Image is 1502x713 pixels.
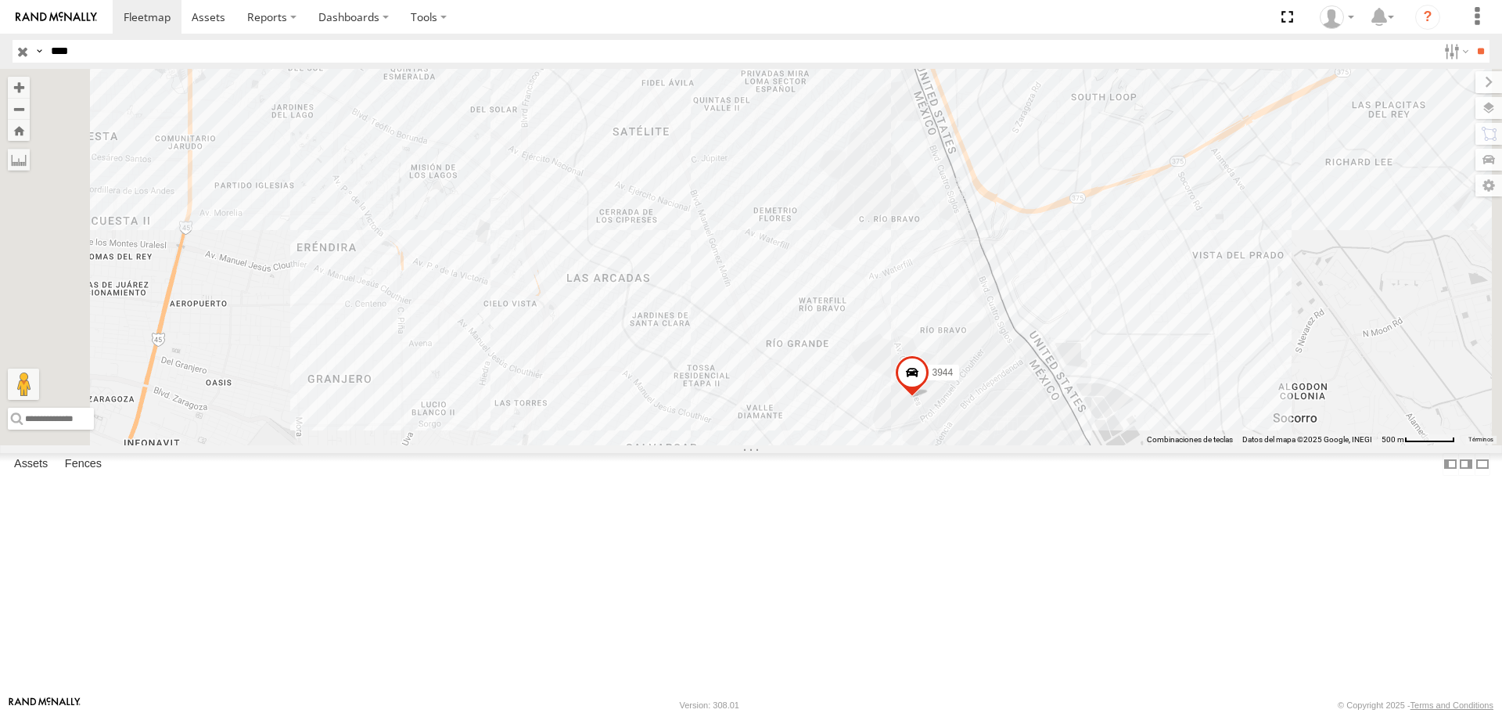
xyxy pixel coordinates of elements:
button: Arrastra al hombrecito al mapa para abrir Street View [8,369,39,400]
a: Terms and Conditions [1410,700,1493,710]
button: Combinaciones de teclas [1147,434,1233,445]
img: rand-logo.svg [16,12,97,23]
span: 3944 [932,367,954,378]
span: 500 m [1382,435,1404,444]
label: Assets [6,454,56,476]
i: ? [1415,5,1440,30]
label: Hide Summary Table [1475,453,1490,476]
span: Datos del mapa ©2025 Google, INEGI [1242,435,1372,444]
label: Fences [57,454,110,476]
a: Términos (se abre en una nueva pestaña) [1468,436,1493,442]
div: Jonathan Ramirez [1314,5,1360,29]
label: Search Filter Options [1438,40,1471,63]
button: Escala del mapa: 500 m por 61 píxeles [1377,434,1460,445]
label: Dock Summary Table to the Left [1443,453,1458,476]
button: Zoom Home [8,120,30,141]
label: Dock Summary Table to the Right [1458,453,1474,476]
div: Version: 308.01 [680,700,739,710]
button: Zoom out [8,98,30,120]
button: Zoom in [8,77,30,98]
label: Map Settings [1475,175,1502,196]
a: Visit our Website [9,697,81,713]
label: Measure [8,149,30,171]
label: Search Query [33,40,45,63]
div: © Copyright 2025 - [1338,700,1493,710]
